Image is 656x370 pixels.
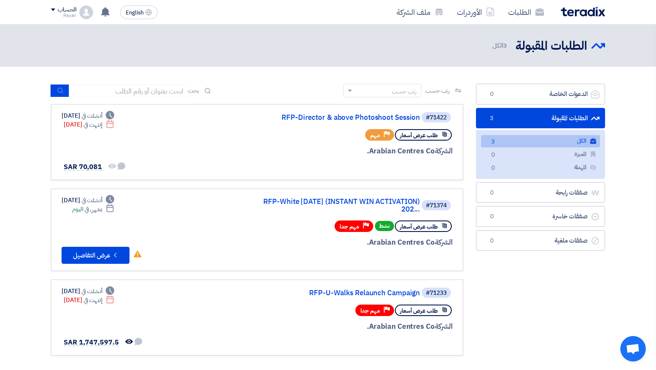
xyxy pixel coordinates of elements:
button: عرض التفاصيل [62,247,130,264]
span: إنتهت في [84,120,102,129]
a: صفقات خاسرة0 [476,206,605,227]
div: [DATE] [62,287,114,296]
span: إنتهت في [84,296,102,305]
div: #71422 [426,115,447,121]
span: أنشئت في [82,111,102,120]
div: #71233 [426,290,447,296]
span: 3 [503,41,507,50]
a: صفقات رابحة0 [476,182,605,203]
img: profile_test.png [79,6,93,19]
a: RFP-White [DATE] (INSTANT WIN ACTIVATION) 202... [250,198,420,213]
span: 0 [487,90,497,99]
button: English [120,6,158,19]
div: [DATE] [62,111,114,120]
span: بحث [188,86,199,95]
img: Teradix logo [561,7,605,17]
span: الكل [493,41,509,51]
span: 0 [487,212,497,221]
a: الطلبات المقبولة3 [476,108,605,129]
div: [DATE] [64,296,114,305]
a: الطلبات [501,2,551,22]
div: رتب حسب [392,87,417,96]
input: ابحث بعنوان أو رقم الطلب [69,85,188,97]
div: Arabian Centres Co. [248,321,453,332]
div: اليوم [72,205,114,214]
span: SAR 70,081 [64,162,102,172]
span: مهم جدا [360,307,380,315]
span: طلب عرض أسعار [400,307,438,315]
span: نشط [375,221,394,231]
a: الكل [481,135,600,147]
a: الأوردرات [450,2,501,22]
div: Arabian Centres Co. [248,237,453,248]
span: الشركة [435,237,453,248]
span: English [126,10,144,16]
a: المميزة [481,148,600,161]
div: الحساب [58,6,76,14]
span: SAR 1,747,597.5 [64,337,119,347]
span: رتب حسب [425,86,450,95]
div: Rayan [51,13,76,18]
a: الدعوات الخاصة0 [476,84,605,105]
span: أنشئت في [82,287,102,296]
span: الشركة [435,146,453,156]
div: Open chat [620,336,646,362]
span: 0 [487,237,497,245]
a: ملف الشركة [390,2,450,22]
span: أنشئت في [82,196,102,205]
span: ينتهي في [84,205,102,214]
span: مهم [370,131,380,139]
span: طلب عرض أسعار [400,131,438,139]
div: [DATE] [62,196,114,205]
span: 3 [488,138,498,147]
a: RFP-Director & above Photoshoot Session [250,114,420,121]
a: صفقات ملغية0 [476,230,605,251]
span: 0 [488,151,498,160]
a: المهملة [481,161,600,174]
div: #71374 [426,203,447,209]
span: طلب عرض أسعار [400,223,438,231]
span: 0 [488,164,498,173]
h2: الطلبات المقبولة [515,38,587,54]
span: مهم جدا [340,223,359,231]
span: الشركة [435,321,453,332]
span: 3 [487,114,497,123]
a: RFP-U-Walks Relaunch Campaign [250,289,420,297]
div: [DATE] [64,120,114,129]
span: 0 [487,189,497,197]
div: Arabian Centres Co. [248,146,453,157]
